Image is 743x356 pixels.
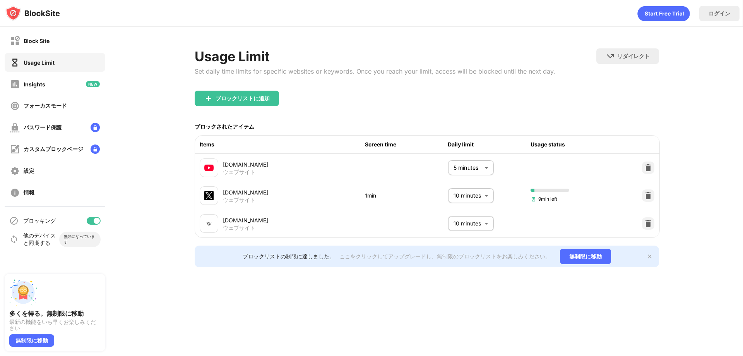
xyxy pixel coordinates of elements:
[204,191,214,200] img: favicons
[24,146,83,153] div: カスタムブロックページ
[339,253,551,260] div: ここをクリックしてアップグレードし、無制限のブロックリストをお楽しみください。
[91,123,100,132] img: lock-menu.svg
[64,234,96,245] div: 無効になっています
[448,140,531,149] div: Daily limit
[24,81,45,88] div: Insights
[10,188,20,198] img: about-off.svg
[243,253,335,260] div: ブロックリストの制限に達しました。
[24,167,34,175] div: 設定
[223,224,255,231] div: ウェブサイト
[454,163,481,172] p: 5 minutes
[709,10,730,17] div: ログイン
[204,163,214,172] img: favicons
[9,235,19,244] img: sync-icon.svg
[223,160,365,169] div: [DOMAIN_NAME]
[5,5,60,21] img: logo-blocksite.svg
[365,140,448,149] div: Screen time
[10,123,20,132] img: password-protection-off.svg
[9,279,37,306] img: push-unlimited.svg
[10,101,20,111] img: focus-off.svg
[531,196,537,202] img: hourglass-set.svg
[10,36,20,46] img: block-off.svg
[531,195,557,203] span: 9min left
[195,48,555,64] div: Usage Limit
[647,253,653,260] img: x-button.svg
[91,144,100,154] img: lock-menu.svg
[195,123,254,131] div: ブロックされたアイテム
[204,219,214,228] img: favicons
[223,169,255,175] div: ウェブサイト
[10,144,20,154] img: customize-block-page-off.svg
[9,310,101,317] div: 多くを得る。無制限に移動
[24,124,62,131] div: パスワード保護
[10,166,20,176] img: settings-off.svg
[24,102,67,110] div: フォーカスモード
[24,189,34,196] div: 情報
[216,95,270,101] div: ブロックリストに追加
[9,319,101,331] div: 最新の機能をいち早くお楽しみください
[9,334,54,347] div: 無制限に移動
[223,216,365,224] div: [DOMAIN_NAME]
[195,67,555,75] div: Set daily time limits for specific websites or keywords. Once you reach your limit, access will b...
[454,219,481,228] p: 10 minutes
[10,79,20,89] img: insights-off.svg
[24,38,50,44] div: Block Site
[560,249,611,264] div: 無制限に移動
[200,140,365,149] div: Items
[10,58,20,67] img: time-usage-on.svg
[23,232,59,247] div: 他のデバイスと同期する
[9,216,19,225] img: blocking-icon.svg
[637,6,690,21] div: animation
[86,81,100,87] img: new-icon.svg
[24,59,55,66] div: Usage Limit
[617,53,650,60] div: リダイレクト
[23,217,56,225] div: ブロッキング
[223,196,255,203] div: ウェブサイト
[454,191,481,200] p: 10 minutes
[531,140,613,149] div: Usage status
[223,188,365,196] div: [DOMAIN_NAME]
[365,191,448,200] div: 1min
